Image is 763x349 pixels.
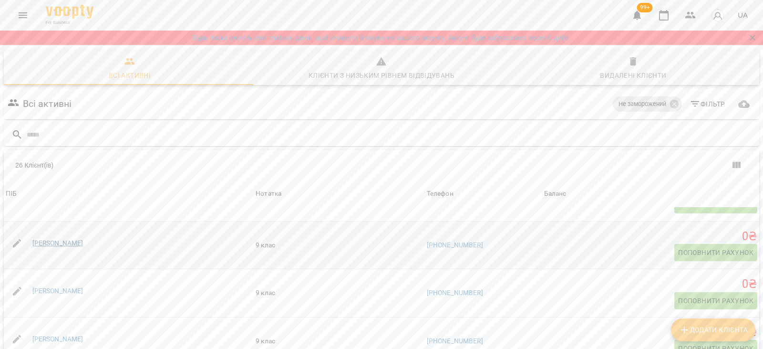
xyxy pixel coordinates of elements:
[23,96,72,111] h6: Всі активні
[427,188,454,200] div: Sort
[711,9,724,22] img: avatar_s.png
[544,188,567,200] div: Sort
[32,239,83,247] a: [PERSON_NAME]
[544,277,757,292] h5: 0 ₴
[686,95,729,113] button: Фільтр
[544,188,757,200] span: Баланс
[678,247,753,258] span: Поповнити рахунок
[32,287,83,295] a: [PERSON_NAME]
[256,188,423,200] div: Нотатка
[15,160,389,170] div: 26 Клієнт(ів)
[6,188,252,200] span: ПІБ
[254,269,425,317] td: 9 клас
[32,335,83,343] a: [PERSON_NAME]
[544,325,757,340] h5: 0 ₴
[613,96,682,112] div: Не заморожений
[109,70,151,81] div: Всі активні
[674,244,757,261] button: Поповнити рахунок
[427,289,483,296] a: [PHONE_NUMBER]
[613,100,672,108] span: Не заморожений
[46,5,93,19] img: Voopty Logo
[678,295,753,307] span: Поповнити рахунок
[46,20,93,26] span: For Business
[6,188,17,200] div: ПІБ
[671,318,755,341] button: Додати клієнта
[11,4,34,27] button: Menu
[544,188,567,200] div: Баланс
[193,33,570,42] a: Будь ласка оновіть свої платіжні данні, щоб уникнути блокування вашого акаунту. Акаунт буде забло...
[734,6,752,24] button: UA
[544,229,757,244] h5: 0 ₴
[427,337,483,345] a: [PHONE_NUMBER]
[309,70,454,81] div: Клієнти з низьким рівнем відвідувань
[725,154,748,177] button: Вигляд колонок
[690,98,725,110] span: Фільтр
[738,10,748,20] span: UA
[427,188,454,200] div: Телефон
[674,292,757,309] button: Поповнити рахунок
[6,188,17,200] div: Sort
[637,3,653,12] span: 99+
[746,31,759,44] button: Закрити сповіщення
[4,150,759,180] div: Table Toolbar
[600,70,666,81] div: Видалені клієнти
[254,221,425,269] td: 9 клас
[427,241,483,249] a: [PHONE_NUMBER]
[427,188,540,200] span: Телефон
[679,324,748,336] span: Додати клієнта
